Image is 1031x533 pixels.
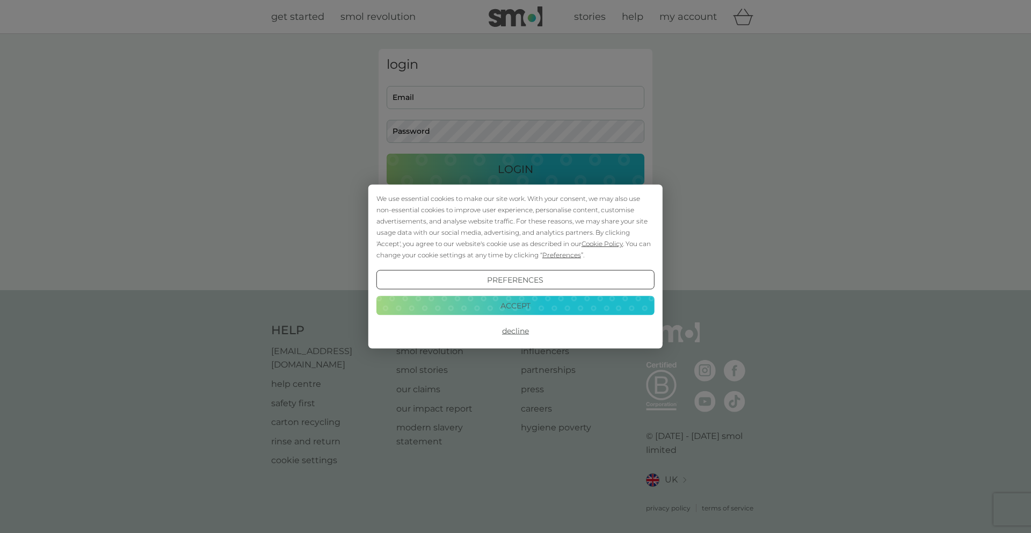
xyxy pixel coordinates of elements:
button: Preferences [376,270,655,290]
button: Accept [376,296,655,315]
span: Preferences [542,251,581,259]
div: We use essential cookies to make our site work. With your consent, we may also use non-essential ... [376,193,655,261]
button: Decline [376,321,655,341]
span: Cookie Policy [582,240,623,248]
div: Cookie Consent Prompt [368,185,663,349]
